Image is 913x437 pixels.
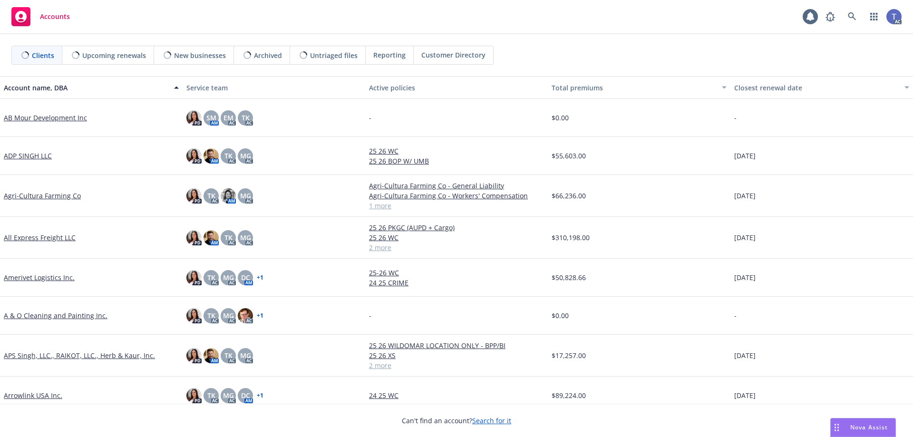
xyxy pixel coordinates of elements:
span: Accounts [40,13,70,20]
span: $310,198.00 [552,233,590,243]
span: $50,828.66 [552,272,586,282]
span: [DATE] [734,390,756,400]
span: Archived [254,50,282,60]
a: All Express Freight LLC [4,233,76,243]
span: - [734,311,737,320]
a: 2 more [369,243,544,252]
a: 25 26 XS [369,350,544,360]
span: Nova Assist [850,423,888,431]
div: Service team [186,83,361,93]
span: TK [207,390,215,400]
a: 25-26 WC [369,268,544,278]
button: Active policies [365,76,548,99]
span: $17,257.00 [552,350,586,360]
a: 2 more [369,360,544,370]
a: APS Singh, LLC., RAIKOT, LLC., Herb & Kaur, Inc. [4,350,155,360]
a: AB Mour Development Inc [4,113,87,123]
a: + 1 [257,313,263,319]
a: Search for it [472,416,511,425]
a: 25 26 PKGC (AUPD + Cargo) [369,223,544,233]
a: Agri-Cultura Farming Co [4,191,81,201]
img: photo [186,308,202,323]
span: $66,236.00 [552,191,586,201]
img: photo [886,9,902,24]
span: $0.00 [552,113,569,123]
span: SM [206,113,216,123]
span: [DATE] [734,350,756,360]
span: TK [242,113,250,123]
a: 25 26 WC [369,233,544,243]
span: Clients [32,50,54,60]
span: $0.00 [552,311,569,320]
span: TK [207,272,215,282]
a: + 1 [257,393,263,398]
span: - [369,311,371,320]
a: Report a Bug [821,7,840,26]
span: MG [240,191,251,201]
img: photo [186,188,202,204]
a: Search [843,7,862,26]
img: photo [186,230,202,245]
a: A & O Cleaning and Painting Inc. [4,311,107,320]
a: 24 25 WC [369,390,544,400]
a: Arrowlink USA Inc. [4,390,62,400]
span: TK [224,233,233,243]
div: Account name, DBA [4,83,168,93]
span: $55,603.00 [552,151,586,161]
img: photo [186,348,202,363]
span: TK [224,350,233,360]
a: + 1 [257,275,263,281]
button: Closest renewal date [730,76,913,99]
img: photo [186,388,202,403]
img: photo [204,348,219,363]
button: Nova Assist [830,418,896,437]
span: [DATE] [734,272,756,282]
span: [DATE] [734,151,756,161]
img: photo [204,230,219,245]
img: photo [186,270,202,285]
span: [DATE] [734,191,756,201]
a: Agri-Cultura Farming Co - Workers' Compensation [369,191,544,201]
span: TK [207,311,215,320]
a: 25 26 WILDOMAR LOCATION ONLY - BPP/BI [369,340,544,350]
img: photo [186,148,202,164]
img: photo [221,188,236,204]
span: - [734,113,737,123]
div: Drag to move [831,418,843,437]
div: Total premiums [552,83,716,93]
a: 25 26 WC [369,146,544,156]
span: Untriaged files [310,50,358,60]
span: MG [240,350,251,360]
span: MG [240,233,251,243]
a: 25 26 BOP W/ UMB [369,156,544,166]
button: Service team [183,76,365,99]
a: Amerivet Logistics Inc. [4,272,75,282]
a: ADP SINGH LLC [4,151,52,161]
a: Accounts [8,3,74,30]
a: Switch app [864,7,884,26]
span: [DATE] [734,233,756,243]
a: 1 more [369,201,544,211]
span: New businesses [174,50,226,60]
span: TK [224,151,233,161]
span: $89,224.00 [552,390,586,400]
span: MG [240,151,251,161]
span: EM [223,113,233,123]
span: Reporting [373,50,406,60]
span: TK [207,191,215,201]
div: Active policies [369,83,544,93]
div: Closest renewal date [734,83,899,93]
span: Customer Directory [421,50,486,60]
button: Total premiums [548,76,730,99]
a: 24 25 CRIME [369,278,544,288]
span: MG [223,272,234,282]
img: photo [204,148,219,164]
span: Can't find an account? [402,416,511,426]
span: DC [241,272,250,282]
img: photo [186,110,202,126]
span: MG [223,390,234,400]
